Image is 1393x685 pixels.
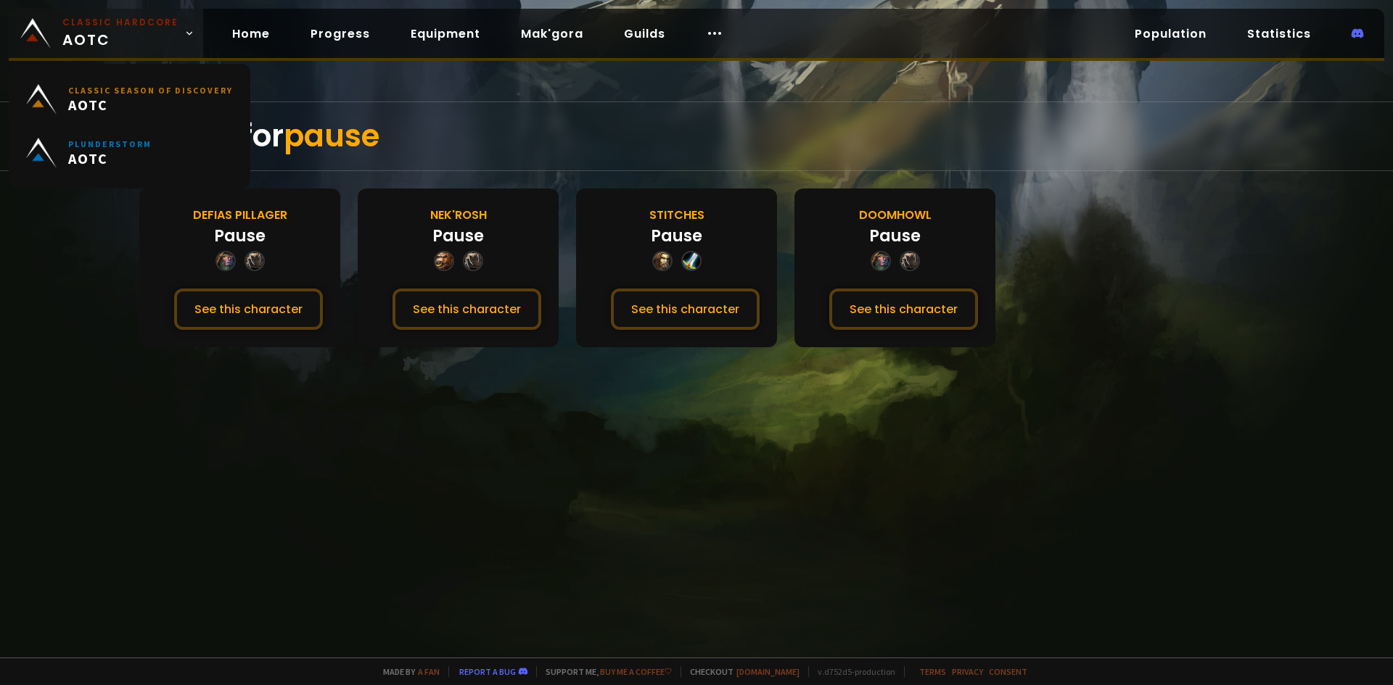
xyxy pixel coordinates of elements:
span: v. d752d5 - production [808,666,895,677]
a: Population [1123,19,1218,49]
div: Defias Pillager [193,206,287,224]
span: Checkout [681,666,800,677]
button: See this character [611,288,760,330]
span: AOTC [68,149,152,167]
span: AOTC [62,16,178,51]
button: See this character [174,288,323,330]
a: Statistics [1236,19,1323,49]
a: PlunderstormAOTC [17,126,242,180]
span: pause [284,115,379,157]
small: Plunderstorm [68,138,152,149]
span: AOTC [68,96,233,114]
a: Classic Season of DiscoveryAOTC [17,72,242,126]
a: Mak'gora [509,19,595,49]
button: See this character [829,288,978,330]
span: Support me, [536,666,672,677]
div: Doomhowl [859,206,932,224]
div: Nek'Rosh [430,206,487,224]
a: Classic HardcoreAOTC [9,9,203,58]
div: Result for [139,102,1254,170]
a: Buy me a coffee [600,666,672,677]
a: Consent [989,666,1027,677]
button: See this character [393,288,541,330]
div: Pause [432,224,484,248]
a: Guilds [612,19,677,49]
div: Stitches [649,206,704,224]
a: a fan [418,666,440,677]
a: Privacy [952,666,983,677]
a: Terms [919,666,946,677]
a: Report a bug [459,666,516,677]
a: Home [221,19,282,49]
a: Equipment [399,19,492,49]
div: Pause [214,224,266,248]
a: [DOMAIN_NAME] [736,666,800,677]
div: Pause [869,224,921,248]
small: Classic Hardcore [62,16,178,29]
a: Progress [299,19,382,49]
small: Classic Season of Discovery [68,85,233,96]
span: Made by [374,666,440,677]
div: Pause [651,224,702,248]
